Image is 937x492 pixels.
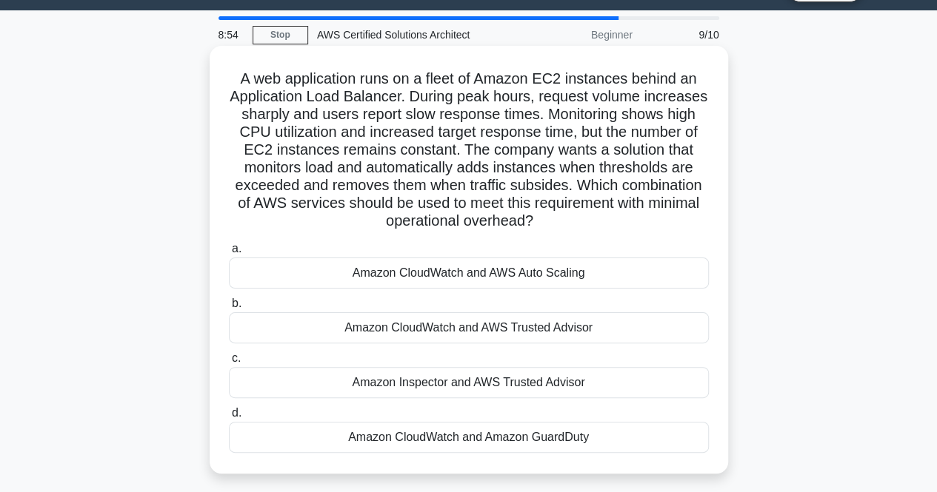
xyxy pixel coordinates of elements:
[210,20,253,50] div: 8:54
[232,406,241,419] span: d.
[232,297,241,309] span: b.
[308,20,512,50] div: AWS Certified Solutions Architect
[641,20,728,50] div: 9/10
[229,367,709,398] div: Amazon Inspector and AWS Trusted Advisor
[229,257,709,289] div: Amazon CloudWatch and AWS Auto Scaling
[512,20,641,50] div: Beginner
[229,312,709,343] div: Amazon CloudWatch and AWS Trusted Advisor
[232,351,241,364] span: c.
[229,422,709,453] div: Amazon CloudWatch and Amazon GuardDuty
[227,70,710,231] h5: A web application runs on a fleet of Amazon EC2 instances behind an Application Load Balancer. Du...
[253,26,308,44] a: Stop
[232,242,241,255] span: a.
